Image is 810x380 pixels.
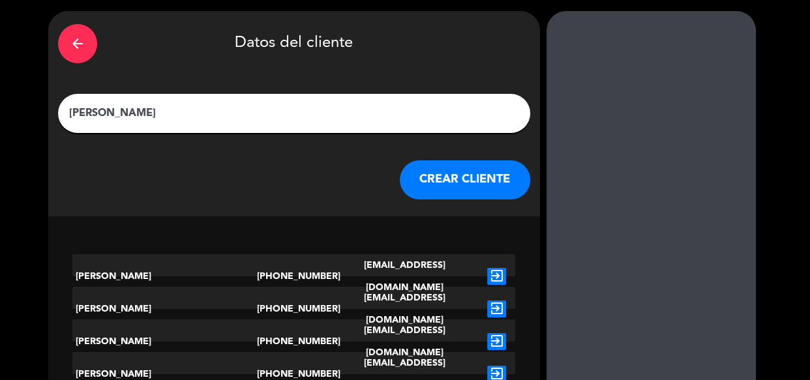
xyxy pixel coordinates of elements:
input: Escriba nombre, correo electrónico o número de teléfono... [68,104,520,123]
div: [EMAIL_ADDRESS][DOMAIN_NAME] [331,254,478,299]
i: exit_to_app [487,300,506,317]
div: [PHONE_NUMBER] [257,287,331,331]
i: exit_to_app [487,268,506,285]
div: [EMAIL_ADDRESS][DOMAIN_NAME] [331,287,478,331]
div: [PERSON_NAME] [72,254,257,299]
div: [PHONE_NUMBER] [257,254,331,299]
div: [EMAIL_ADDRESS][DOMAIN_NAME] [331,319,478,364]
div: Datos del cliente [58,21,530,66]
div: [PERSON_NAME] [72,319,257,364]
i: exit_to_app [487,333,506,350]
button: CREAR CLIENTE [400,160,530,199]
div: [PHONE_NUMBER] [257,319,331,364]
div: [PERSON_NAME] [72,287,257,331]
i: arrow_back [70,36,85,51]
